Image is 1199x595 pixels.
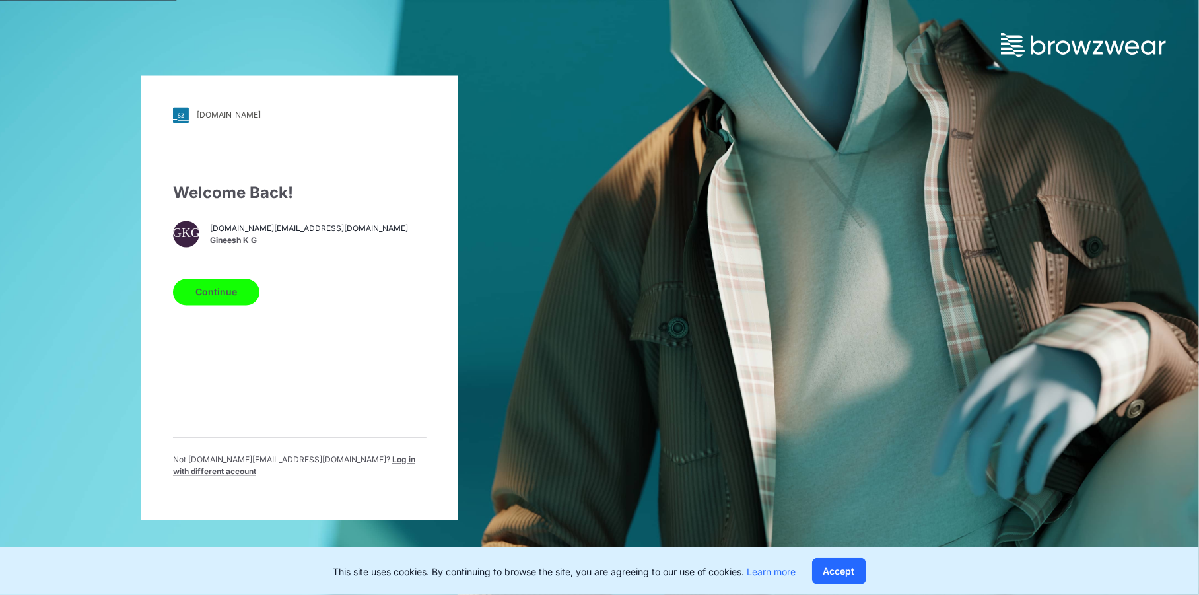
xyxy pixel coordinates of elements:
[197,110,261,120] div: [DOMAIN_NAME]
[210,235,408,247] span: Gineesh K G
[210,223,408,235] span: [DOMAIN_NAME][EMAIL_ADDRESS][DOMAIN_NAME]
[333,565,796,578] p: This site uses cookies. By continuing to browse the site, you are agreeing to our use of cookies.
[173,454,427,477] p: Not [DOMAIN_NAME][EMAIL_ADDRESS][DOMAIN_NAME] ?
[173,279,259,305] button: Continue
[812,558,866,584] button: Accept
[173,107,189,123] img: svg+xml;base64,PHN2ZyB3aWR0aD0iMjgiIGhlaWdodD0iMjgiIHZpZXdCb3g9IjAgMCAyOCAyOCIgZmlsbD0ibm9uZSIgeG...
[747,566,796,577] a: Learn more
[173,181,427,205] div: Welcome Back!
[173,221,199,247] div: GKG
[173,107,427,123] a: [DOMAIN_NAME]
[1001,33,1166,57] img: browzwear-logo.73288ffb.svg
